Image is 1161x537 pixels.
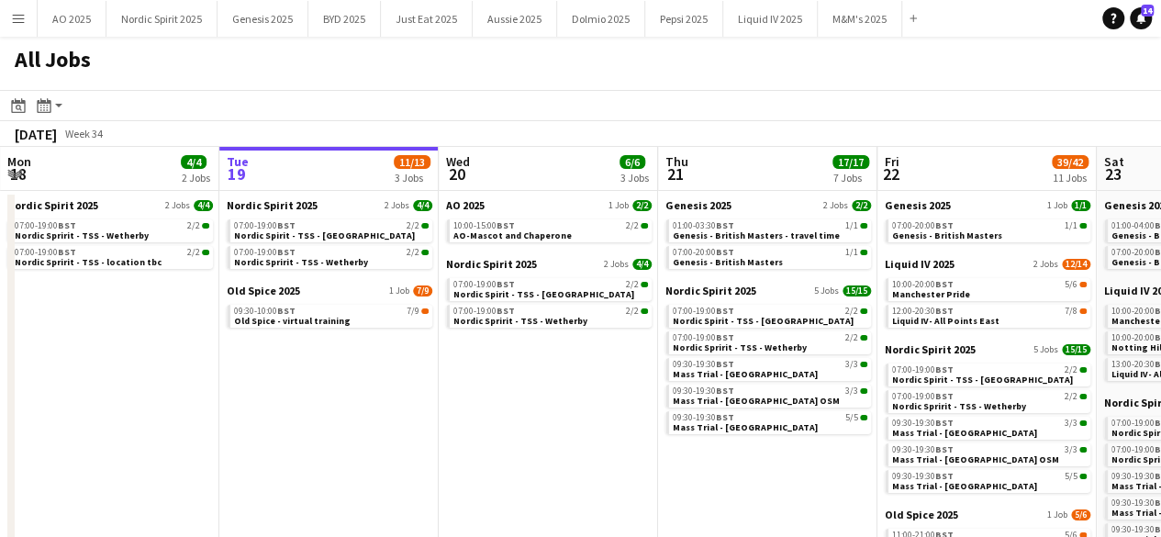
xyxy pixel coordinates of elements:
[673,305,867,326] a: 07:00-19:00BST2/2Nordic Spirit - TSS - [GEOGRAPHIC_DATA]
[453,229,572,241] span: AO-Mascot and Chaperone
[892,221,954,230] span: 07:00-20:00
[673,331,867,352] a: 07:00-19:00BST2/2Nordic Spririt - TSS - Wetherby
[202,223,209,229] span: 2/2
[665,284,871,297] a: Nordic Spirit 20255 Jobs15/15
[421,308,429,314] span: 7/9
[845,221,858,230] span: 1/1
[823,200,848,211] span: 2 Jobs
[892,374,1073,386] span: Nordic Spirit - TSS - Beaconsfield
[1104,153,1124,170] span: Sat
[860,415,867,420] span: 5/5
[892,453,1059,465] span: Mass Trial - London OSM
[892,417,1087,438] a: 09:30-19:30BST3/3Mass Trial - [GEOGRAPHIC_DATA]
[723,1,818,37] button: Liquid IV 2025
[665,198,871,212] a: Genesis 20252 Jobs2/2
[892,445,954,454] span: 09:30-19:30
[935,390,954,402] span: BST
[1079,308,1087,314] span: 7/8
[453,305,648,326] a: 07:00-19:00BST2/2Nordic Spririt - TSS - Wetherby
[641,282,648,287] span: 2/2
[5,163,31,185] span: 18
[1071,509,1090,520] span: 5/6
[716,246,734,258] span: BST
[641,308,648,314] span: 2/2
[227,198,432,284] div: Nordic Spirit 20252 Jobs4/407:00-19:00BST2/2Nordic Spirit - TSS - [GEOGRAPHIC_DATA]07:00-19:00BST...
[892,480,1037,492] span: Mass Trial - Victoria Station
[1079,223,1087,229] span: 1/1
[885,198,1090,257] div: Genesis 20251 Job1/107:00-20:00BST1/1Genesis - British Masters
[673,386,734,396] span: 09:30-19:30
[935,219,954,231] span: BST
[882,163,899,185] span: 22
[187,248,200,257] span: 2/2
[453,278,648,299] a: 07:00-19:00BST2/2Nordic Spirit - TSS - [GEOGRAPHIC_DATA]
[892,427,1037,439] span: Mass Trial - Leeds
[15,229,149,241] span: Nordic Spririt - TSS - Wetherby
[716,219,734,231] span: BST
[665,198,731,212] span: Genesis 2025
[860,308,867,314] span: 2/2
[885,342,976,356] span: Nordic Spirit 2025
[673,360,734,369] span: 09:30-19:30
[497,278,515,290] span: BST
[1079,367,1087,373] span: 2/2
[453,221,515,230] span: 10:00-15:00
[892,307,954,316] span: 12:00-20:30
[885,508,958,521] span: Old Spice 2025
[407,307,419,316] span: 7/9
[58,219,76,231] span: BST
[716,305,734,317] span: BST
[860,250,867,255] span: 1/1
[58,246,76,258] span: BST
[421,223,429,229] span: 2/2
[673,395,840,407] span: Mass Trial - London OSM
[845,333,858,342] span: 2/2
[446,257,652,331] div: Nordic Spirit 20252 Jobs4/407:00-19:00BST2/2Nordic Spirit - TSS - [GEOGRAPHIC_DATA]07:00-19:00BST...
[892,315,999,327] span: Liquid IV- All Points East
[852,200,871,211] span: 2/2
[716,331,734,343] span: BST
[218,1,308,37] button: Genesis 2025
[453,315,587,327] span: Nordic Spririt - TSS - Wetherby
[446,198,652,257] div: AO 20251 Job2/210:00-15:00BST2/2AO-Mascot and Chaperone
[1062,344,1090,355] span: 15/15
[832,155,869,169] span: 17/17
[1130,7,1152,29] a: 14
[673,413,734,422] span: 09:30-19:30
[885,257,954,271] span: Liquid IV 2025
[187,221,200,230] span: 2/2
[935,470,954,482] span: BST
[1071,200,1090,211] span: 1/1
[1065,392,1077,401] span: 2/2
[845,307,858,316] span: 2/2
[413,285,432,296] span: 7/9
[885,257,1090,271] a: Liquid IV 20252 Jobs12/14
[1065,419,1077,428] span: 3/3
[673,421,818,433] span: Mass Trial - Victoria Station
[620,155,645,169] span: 6/6
[604,259,629,270] span: 2 Jobs
[106,1,218,37] button: Nordic Spirit 2025
[15,256,162,268] span: Nordic Spririt - TSS - location tbc
[935,443,954,455] span: BST
[1079,420,1087,426] span: 3/3
[626,280,639,289] span: 2/2
[626,221,639,230] span: 2/2
[1052,155,1088,169] span: 39/42
[234,221,296,230] span: 07:00-19:00
[1065,445,1077,454] span: 3/3
[641,223,648,229] span: 2/2
[892,390,1087,411] a: 07:00-19:00BST2/2Nordic Spririt - TSS - Wetherby
[845,386,858,396] span: 3/3
[885,257,1090,342] div: Liquid IV 20252 Jobs12/1410:00-20:00BST5/6Manchester Pride12:00-20:30BST7/8Liquid IV- All Points ...
[277,305,296,317] span: BST
[234,305,429,326] a: 09:30-10:00BST7/9Old Spice - virtual training
[716,411,734,423] span: BST
[227,198,432,212] a: Nordic Spirit 20252 Jobs4/4
[608,200,629,211] span: 1 Job
[663,163,688,185] span: 21
[935,278,954,290] span: BST
[227,284,432,297] a: Old Spice 20251 Job7/9
[277,246,296,258] span: BST
[407,221,419,230] span: 2/2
